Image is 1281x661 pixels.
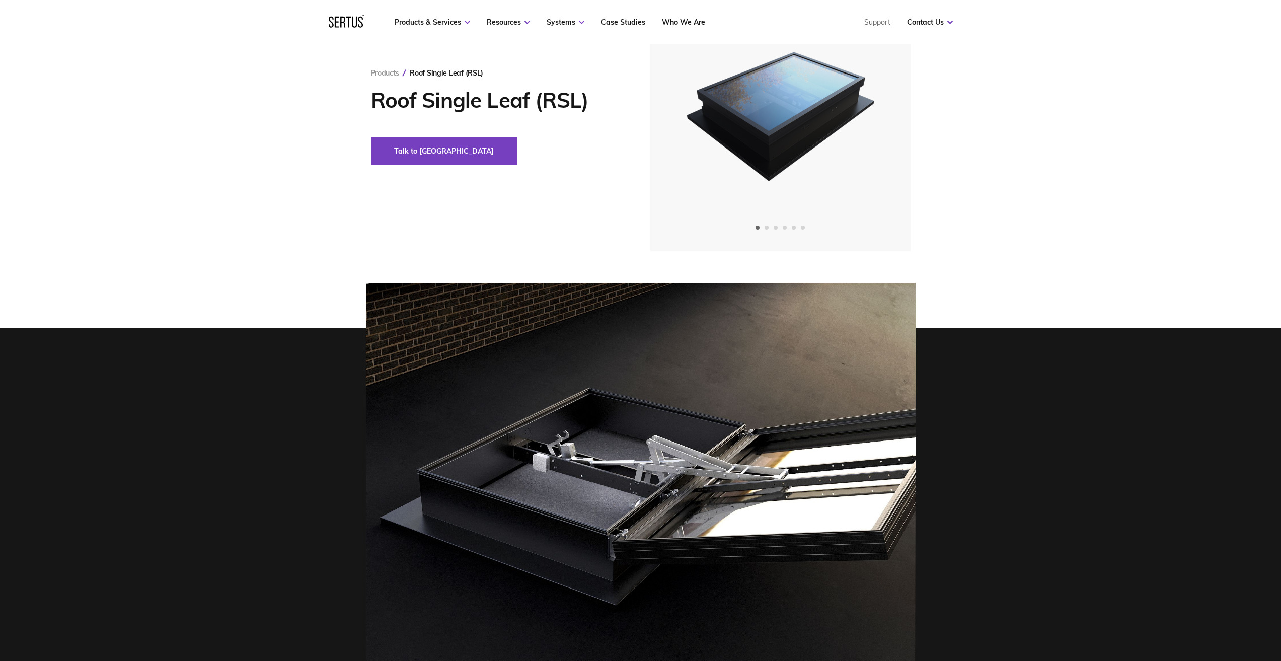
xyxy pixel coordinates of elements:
[371,68,399,78] a: Products
[864,18,890,27] a: Support
[765,226,769,230] span: Go to slide 2
[601,18,645,27] a: Case Studies
[662,18,705,27] a: Who We Are
[371,137,517,165] button: Talk to [GEOGRAPHIC_DATA]
[395,18,470,27] a: Products & Services
[547,18,584,27] a: Systems
[1056,256,1281,661] div: Chat Widget
[907,18,953,27] a: Contact Us
[774,226,778,230] span: Go to slide 3
[487,18,530,27] a: Resources
[783,226,787,230] span: Go to slide 4
[371,88,620,113] h1: Roof Single Leaf (RSL)
[801,226,805,230] span: Go to slide 6
[792,226,796,230] span: Go to slide 5
[1056,256,1281,661] iframe: To enrich screen reader interactions, please activate Accessibility in Grammarly extension settings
